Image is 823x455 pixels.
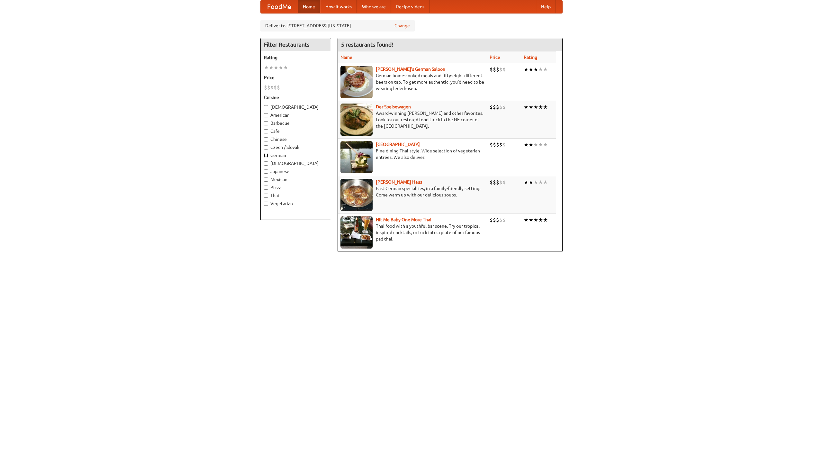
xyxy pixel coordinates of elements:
img: speisewagen.jpg [340,104,373,136]
h5: Price [264,74,328,81]
li: $ [499,179,502,186]
div: Deliver to: [STREET_ADDRESS][US_STATE] [260,20,415,32]
li: $ [496,179,499,186]
li: $ [502,66,506,73]
label: Thai [264,192,328,199]
li: ★ [529,66,533,73]
li: ★ [543,104,548,111]
input: Pizza [264,186,268,190]
a: Who we are [357,0,391,13]
label: American [264,112,328,118]
img: babythai.jpg [340,216,373,249]
li: ★ [538,104,543,111]
p: German home-cooked meals and fifty-eight different beers on tap. To get more authentic, you'd nee... [340,72,484,92]
a: FoodMe [261,0,298,13]
li: $ [502,179,506,186]
input: [DEMOGRAPHIC_DATA] [264,161,268,166]
li: $ [490,141,493,148]
li: ★ [269,64,274,71]
input: Mexican [264,177,268,182]
li: $ [277,84,280,91]
li: ★ [538,179,543,186]
li: ★ [543,179,548,186]
img: satay.jpg [340,141,373,173]
li: ★ [524,141,529,148]
li: ★ [543,216,548,223]
label: German [264,152,328,159]
p: Fine dining Thai-style. Wide selection of vegetarian entrées. We also deliver. [340,148,484,160]
input: American [264,113,268,117]
a: [PERSON_NAME]'s German Saloon [376,67,445,72]
a: Price [490,55,500,60]
li: ★ [538,66,543,73]
li: $ [499,141,502,148]
p: Award-winning [PERSON_NAME] and other favorites. Look for our restored food truck in the NE corne... [340,110,484,129]
li: $ [502,216,506,223]
li: $ [496,141,499,148]
li: ★ [543,66,548,73]
li: $ [490,216,493,223]
label: Chinese [264,136,328,142]
li: $ [496,66,499,73]
input: Chinese [264,137,268,141]
label: Czech / Slovak [264,144,328,150]
a: Hit Me Baby One More Thai [376,217,431,222]
li: $ [499,104,502,111]
h5: Rating [264,54,328,61]
li: $ [496,104,499,111]
h4: Filter Restaurants [261,38,331,51]
li: $ [493,66,496,73]
li: ★ [274,64,278,71]
ng-pluralize: 5 restaurants found! [341,41,393,48]
img: esthers.jpg [340,66,373,98]
li: $ [499,66,502,73]
p: East German specialties, in a family-friendly setting. Come warm up with our delicious soups. [340,185,484,198]
li: ★ [533,216,538,223]
li: $ [499,216,502,223]
li: $ [490,179,493,186]
li: $ [270,84,274,91]
li: ★ [533,179,538,186]
li: ★ [533,141,538,148]
li: ★ [283,64,288,71]
a: [PERSON_NAME] Haus [376,179,422,185]
li: $ [493,216,496,223]
input: Barbecue [264,121,268,125]
li: ★ [524,216,529,223]
input: German [264,153,268,158]
a: Der Speisewagen [376,104,411,109]
label: Cafe [264,128,328,134]
input: Czech / Slovak [264,145,268,150]
li: ★ [533,104,538,111]
li: $ [502,104,506,111]
li: ★ [543,141,548,148]
li: ★ [524,66,529,73]
label: Vegetarian [264,200,328,207]
p: Thai food with a youthful bar scene. Try our tropical inspired cocktails, or tuck into a plate of... [340,223,484,242]
li: ★ [538,216,543,223]
label: Pizza [264,184,328,191]
li: $ [493,141,496,148]
label: Japanese [264,168,328,175]
a: [GEOGRAPHIC_DATA] [376,142,420,147]
a: Name [340,55,352,60]
label: Mexican [264,176,328,183]
li: ★ [529,179,533,186]
li: $ [493,179,496,186]
li: ★ [538,141,543,148]
a: Recipe videos [391,0,430,13]
li: $ [493,104,496,111]
input: [DEMOGRAPHIC_DATA] [264,105,268,109]
li: ★ [533,66,538,73]
li: ★ [524,104,529,111]
a: Rating [524,55,537,60]
li: ★ [264,64,269,71]
li: ★ [524,179,529,186]
label: [DEMOGRAPHIC_DATA] [264,160,328,167]
li: $ [496,216,499,223]
li: ★ [529,216,533,223]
